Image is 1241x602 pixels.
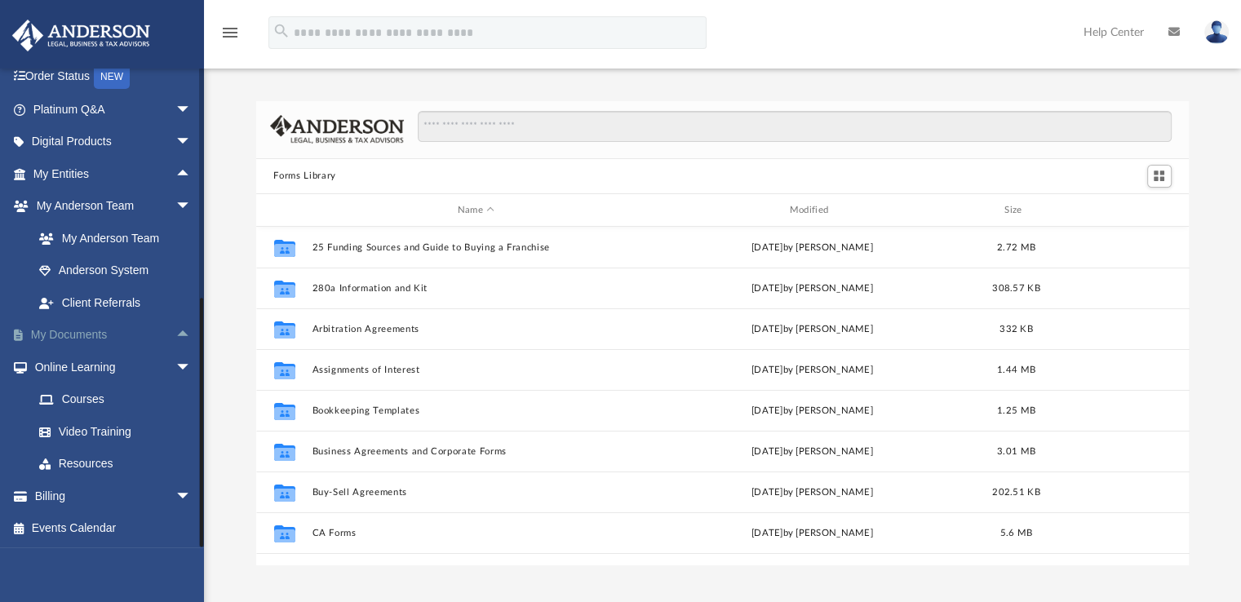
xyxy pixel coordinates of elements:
[648,241,977,255] div: [DATE] by [PERSON_NAME]
[312,405,640,416] button: Bookkeeping Templates
[997,243,1035,252] span: 2.72 MB
[94,64,130,89] div: NEW
[263,203,304,218] div: id
[11,190,208,223] a: My Anderson Teamarrow_drop_down
[23,415,200,448] a: Video Training
[992,488,1039,497] span: 202.51 KB
[648,485,977,500] div: [DATE] by [PERSON_NAME]
[220,23,240,42] i: menu
[312,446,640,457] button: Business Agreements and Corporate Forms
[11,93,216,126] a: Platinum Q&Aarrow_drop_down
[312,365,640,375] button: Assignments of Interest
[1147,165,1172,188] button: Switch to Grid View
[1204,20,1229,44] img: User Pic
[312,283,640,294] button: 280a Information and Kit
[175,93,208,126] span: arrow_drop_down
[983,203,1048,218] div: Size
[648,322,977,337] div: [DATE] by [PERSON_NAME]
[312,528,640,538] button: CA Forms
[175,126,208,159] span: arrow_drop_down
[175,480,208,513] span: arrow_drop_down
[648,363,977,378] div: [DATE] by [PERSON_NAME]
[992,284,1039,293] span: 308.57 KB
[648,404,977,418] div: [DATE] by [PERSON_NAME]
[997,447,1035,456] span: 3.01 MB
[647,203,976,218] div: Modified
[11,319,216,352] a: My Documentsarrow_drop_up
[418,111,1171,142] input: Search files and folders
[11,60,216,94] a: Order StatusNEW
[7,20,155,51] img: Anderson Advisors Platinum Portal
[175,157,208,191] span: arrow_drop_up
[648,281,977,296] div: [DATE] by [PERSON_NAME]
[1056,203,1170,218] div: id
[273,169,335,184] button: Forms Library
[175,190,208,224] span: arrow_drop_down
[11,512,216,545] a: Events Calendar
[11,126,216,158] a: Digital Productsarrow_drop_down
[23,222,200,255] a: My Anderson Team
[312,487,640,498] button: Buy-Sell Agreements
[175,351,208,384] span: arrow_drop_down
[11,480,216,512] a: Billingarrow_drop_down
[997,365,1035,374] span: 1.44 MB
[997,406,1035,415] span: 1.25 MB
[23,286,208,319] a: Client Referrals
[220,31,240,42] a: menu
[311,203,640,218] div: Name
[312,242,640,253] button: 25 Funding Sources and Guide to Buying a Franchise
[999,529,1032,538] span: 5.6 MB
[256,227,1190,564] div: grid
[648,445,977,459] div: [DATE] by [PERSON_NAME]
[312,324,640,334] button: Arbitration Agreements
[999,325,1033,334] span: 332 KB
[648,526,977,541] div: [DATE] by [PERSON_NAME]
[23,383,208,416] a: Courses
[175,319,208,352] span: arrow_drop_up
[23,448,208,480] a: Resources
[273,22,290,40] i: search
[11,351,208,383] a: Online Learningarrow_drop_down
[23,255,208,287] a: Anderson System
[11,157,216,190] a: My Entitiesarrow_drop_up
